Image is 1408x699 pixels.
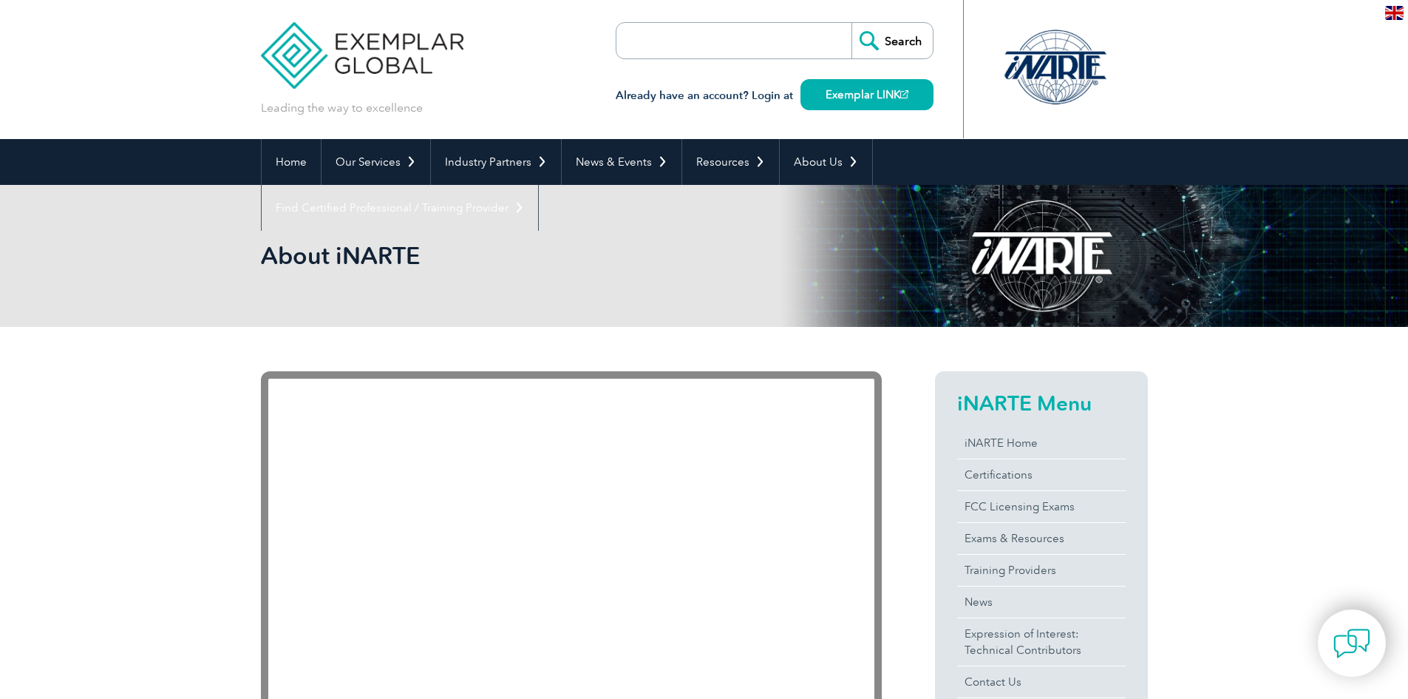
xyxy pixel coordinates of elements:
a: Resources [682,139,779,185]
p: Leading the way to excellence [261,100,423,116]
a: Exemplar LINK [800,79,933,110]
a: Exams & Resources [957,523,1126,554]
a: Training Providers [957,555,1126,586]
img: open_square.png [900,90,908,98]
h2: About iNARTE [261,244,882,268]
a: Find Certified Professional / Training Provider [262,185,538,231]
a: Our Services [322,139,430,185]
a: Expression of Interest:Technical Contributors [957,618,1126,666]
a: Home [262,139,321,185]
h3: Already have an account? Login at [616,87,933,105]
a: Contact Us [957,666,1126,698]
a: iNARTE Home [957,428,1126,459]
h2: iNARTE Menu [957,391,1126,415]
img: contact-chat.png [1333,625,1370,662]
a: Certifications [957,459,1126,490]
a: News & Events [562,139,681,185]
a: About Us [780,139,872,185]
a: Industry Partners [431,139,561,185]
a: FCC Licensing Exams [957,491,1126,522]
img: en [1385,6,1404,20]
input: Search [851,23,933,58]
a: News [957,587,1126,618]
